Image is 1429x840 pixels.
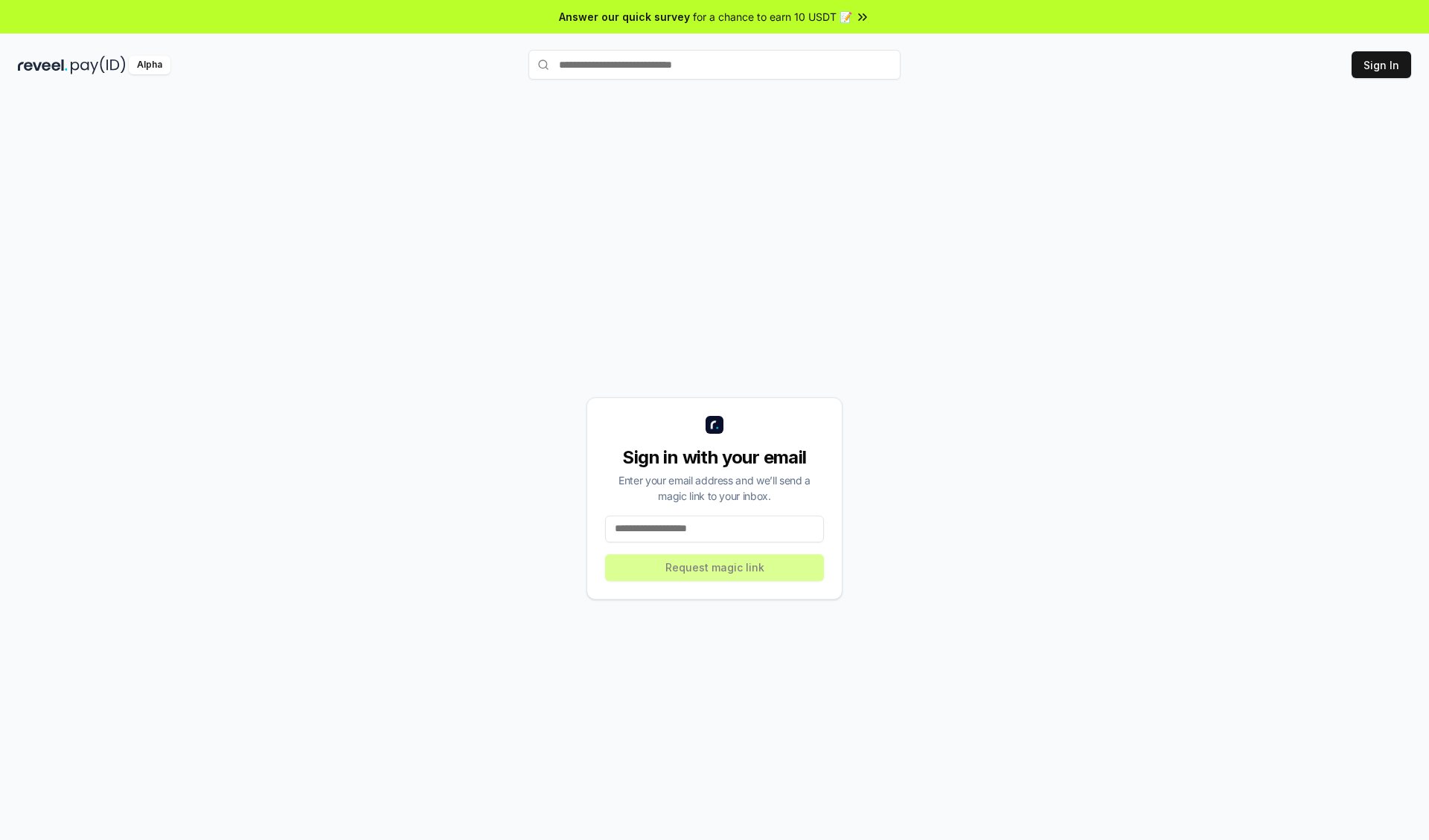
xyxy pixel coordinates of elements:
div: Sign in with your email [605,446,824,469]
button: Sign In [1352,51,1411,78]
span: Answer our quick survey [559,9,690,25]
img: reveel_dark [18,56,68,74]
img: logo_small [706,416,723,434]
img: pay_id [71,56,126,74]
span: for a chance to earn 10 USDT 📝 [693,9,852,25]
div: Alpha [129,56,170,74]
div: Enter your email address and we’ll send a magic link to your inbox. [605,472,824,504]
